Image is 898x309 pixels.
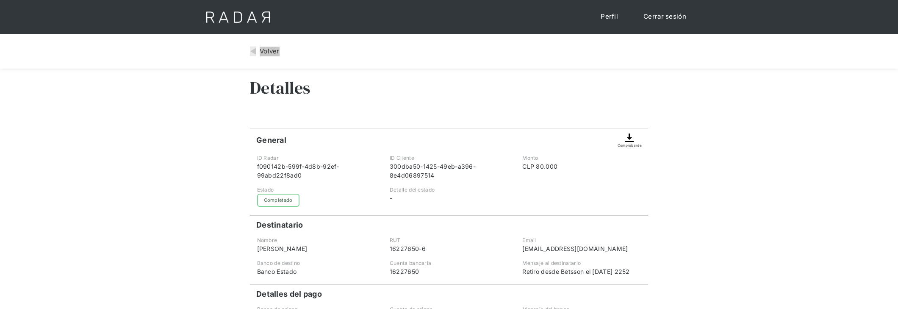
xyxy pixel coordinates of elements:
a: Cerrar sesión [635,8,695,25]
h4: General [256,135,286,145]
div: Nombre [257,237,376,244]
div: CLP 80.000 [522,162,641,171]
div: Email [522,237,641,244]
a: Perfil [592,8,626,25]
div: Detalle del estado [390,186,508,194]
div: Cuenta bancaria [390,259,508,267]
div: - [390,194,508,203]
div: Volver [260,47,280,56]
div: [PERSON_NAME] [257,244,376,253]
div: RUT [390,237,508,244]
a: Volver [250,47,280,56]
h4: Detalles del pago [256,289,322,299]
div: Banco Estado [257,267,376,276]
div: Banco de destino [257,259,376,267]
img: Descargar comprobante [624,133,635,143]
div: ID Radar [257,154,376,162]
div: Completado [257,194,299,207]
h4: Destinatario [256,220,303,230]
h3: Detalles [250,77,310,98]
div: Monto [522,154,641,162]
div: Comprobante [618,143,642,148]
div: Mensaje al destinatario [522,259,641,267]
div: 16227650-6 [390,244,508,253]
div: [EMAIL_ADDRESS][DOMAIN_NAME] [522,244,641,253]
div: Estado [257,186,376,194]
div: 300dba50-1425-49eb-a396-8e4d06897514 [390,162,508,180]
div: Retiro desde Betsson el [DATE] 2252 [522,267,641,276]
div: f090142b-599f-4d8b-92ef-99abd22f8ad0 [257,162,376,180]
div: ID Cliente [390,154,508,162]
div: 16227650 [390,267,508,276]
